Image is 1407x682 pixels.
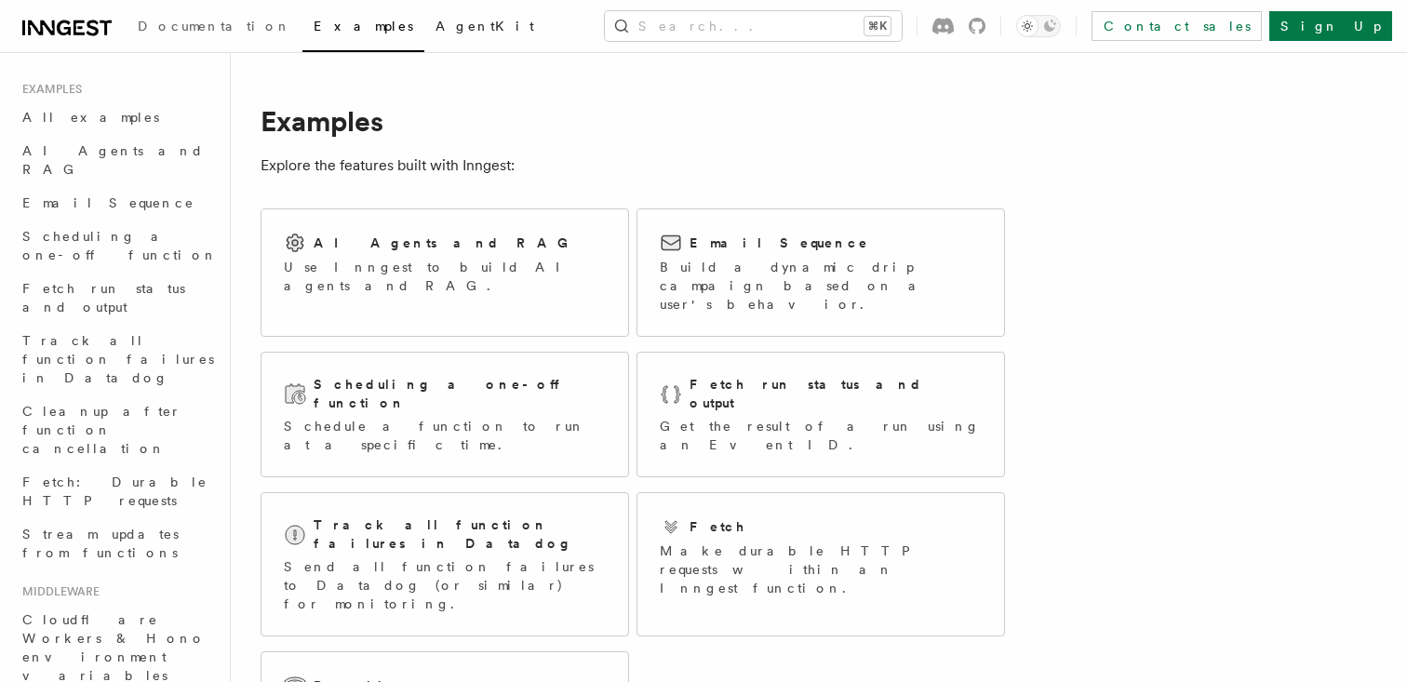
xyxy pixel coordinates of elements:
h2: Scheduling a one-off function [314,375,606,412]
a: FetchMake durable HTTP requests within an Inngest function. [636,492,1005,636]
a: Fetch run status and outputGet the result of a run using an Event ID. [636,352,1005,477]
span: Fetch run status and output [22,281,185,314]
span: Examples [314,19,413,33]
p: Use Inngest to build AI agents and RAG. [284,258,606,295]
span: Track all function failures in Datadog [22,333,214,385]
span: Stream updates from functions [22,527,179,560]
span: AgentKit [435,19,534,33]
h2: Fetch [690,517,746,536]
a: Email SequenceBuild a dynamic drip campaign based on a user's behavior. [636,208,1005,337]
span: All examples [22,110,159,125]
span: Email Sequence [22,195,194,210]
span: Documentation [138,19,291,33]
a: AI Agents and RAG [15,134,219,186]
span: Scheduling a one-off function [22,229,218,262]
span: AI Agents and RAG [22,143,204,177]
h2: Fetch run status and output [690,375,982,412]
a: Scheduling a one-off functionSchedule a function to run at a specific time. [261,352,629,477]
a: Email Sequence [15,186,219,220]
a: AI Agents and RAGUse Inngest to build AI agents and RAG. [261,208,629,337]
kbd: ⌘K [864,17,891,35]
p: Make durable HTTP requests within an Inngest function. [660,542,982,597]
a: Documentation [127,6,302,50]
p: Build a dynamic drip campaign based on a user's behavior. [660,258,982,314]
button: Toggle dark mode [1016,15,1061,37]
a: Contact sales [1092,11,1262,41]
a: Track all function failures in Datadog [15,324,219,394]
p: Schedule a function to run at a specific time. [284,417,606,454]
a: Scheduling a one-off function [15,220,219,272]
a: Fetch run status and output [15,272,219,324]
span: Cleanup after function cancellation [22,404,181,456]
span: Fetch: Durable HTTP requests [22,475,208,508]
p: Explore the features built with Inngest: [261,153,1005,179]
h1: Examples [261,104,1005,138]
a: All examples [15,100,219,134]
p: Send all function failures to Datadog (or similar) for monitoring. [284,557,606,613]
p: Get the result of a run using an Event ID. [660,417,982,454]
a: Examples [302,6,424,52]
a: AgentKit [424,6,545,50]
a: Fetch: Durable HTTP requests [15,465,219,517]
button: Search...⌘K [605,11,902,41]
h2: AI Agents and RAG [314,234,578,252]
a: Stream updates from functions [15,517,219,569]
a: Track all function failures in DatadogSend all function failures to Datadog (or similar) for moni... [261,492,629,636]
span: Middleware [15,584,100,599]
h2: Email Sequence [690,234,869,252]
span: Examples [15,82,82,97]
a: Cleanup after function cancellation [15,394,219,465]
h2: Track all function failures in Datadog [314,515,606,553]
a: Sign Up [1269,11,1392,41]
